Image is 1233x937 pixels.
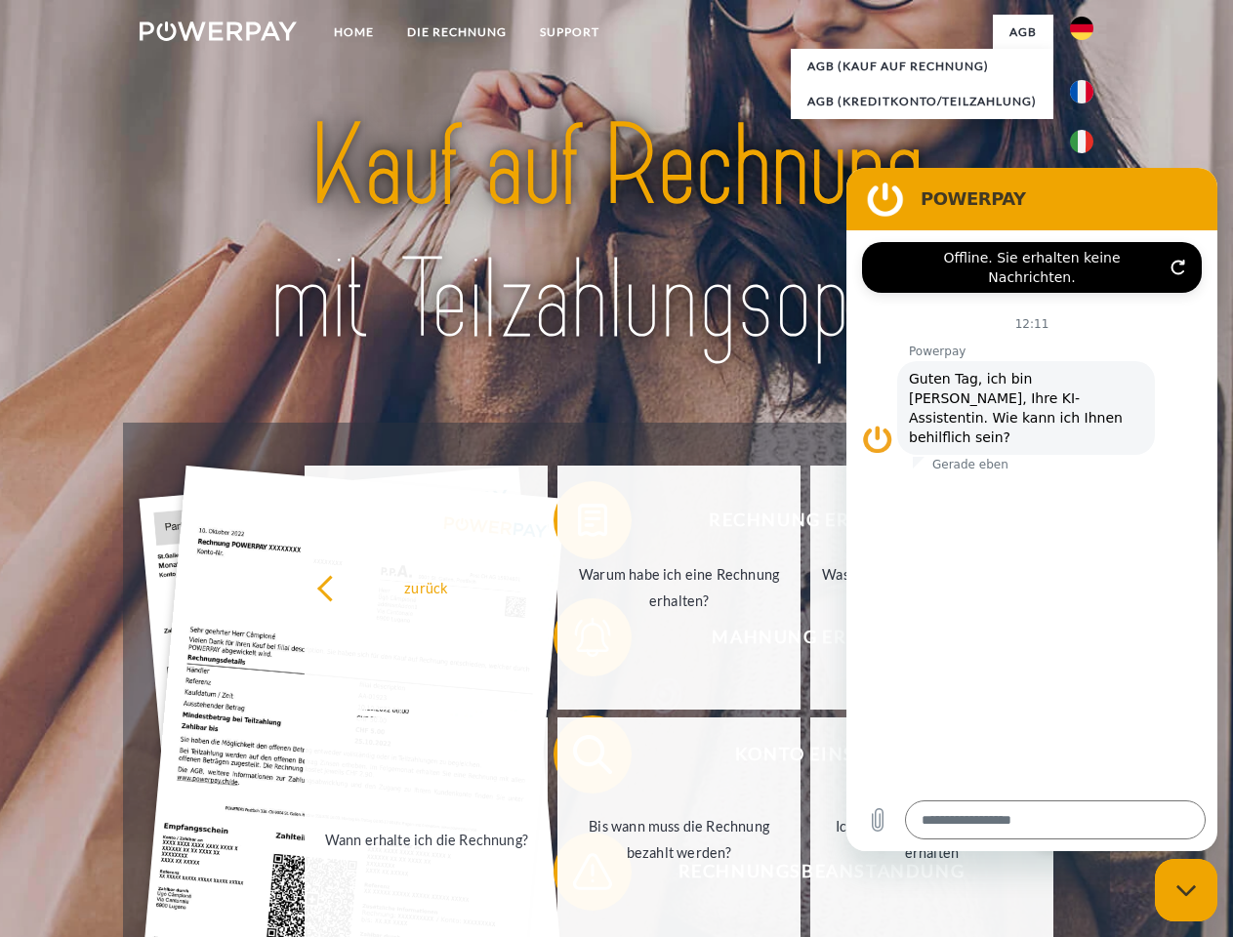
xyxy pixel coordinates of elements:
div: Was habe ich noch offen, ist meine Zahlung eingegangen? [822,561,1042,614]
a: AGB (Kreditkonto/Teilzahlung) [791,84,1053,119]
a: DIE RECHNUNG [390,15,523,50]
a: agb [993,15,1053,50]
img: logo-powerpay-white.svg [140,21,297,41]
a: Home [317,15,390,50]
iframe: Schaltfläche zum Öffnen des Messaging-Fensters; Konversation läuft [1155,859,1217,921]
img: fr [1070,80,1093,103]
div: Warum habe ich eine Rechnung erhalten? [569,561,789,614]
div: zurück [316,574,536,600]
iframe: Messaging-Fenster [846,168,1217,851]
img: it [1070,130,1093,153]
img: title-powerpay_de.svg [186,94,1047,374]
a: Was habe ich noch offen, ist meine Zahlung eingegangen? [810,466,1053,710]
div: Ich habe nur eine Teillieferung erhalten [822,813,1042,866]
div: Bis wann muss die Rechnung bezahlt werden? [569,813,789,866]
div: Wann erhalte ich die Rechnung? [316,826,536,852]
a: AGB (Kauf auf Rechnung) [791,49,1053,84]
img: de [1070,17,1093,40]
a: SUPPORT [523,15,616,50]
